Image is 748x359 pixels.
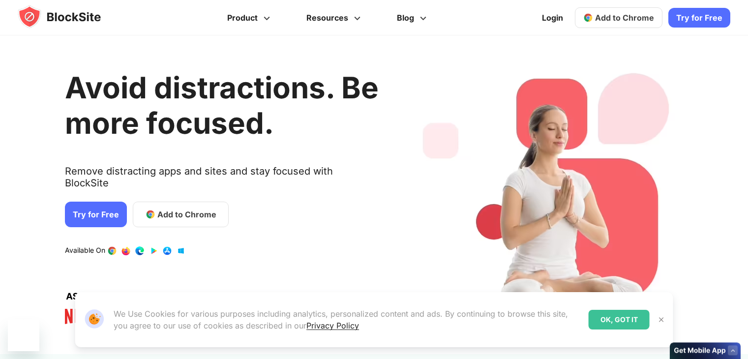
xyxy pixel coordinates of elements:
span: Add to Chrome [595,13,654,23]
text: Available On [65,246,105,256]
img: Close [658,316,665,324]
iframe: Button to launch messaging window [8,320,39,351]
img: blocksite-icon.5d769676.svg [18,5,120,29]
a: Add to Chrome [133,202,229,227]
img: chrome-icon.svg [583,13,593,23]
span: Add to Chrome [157,209,216,220]
text: Remove distracting apps and sites and stay focused with BlockSite [65,165,379,197]
a: Privacy Policy [306,321,359,330]
h1: Avoid distractions. Be more focused. [65,70,379,141]
a: Try for Free [65,202,127,227]
a: Add to Chrome [575,7,662,28]
a: Login [536,6,569,30]
a: Try for Free [668,8,730,28]
p: We Use Cookies for various purposes including analytics, personalized content and ads. By continu... [114,308,581,331]
div: OK, GOT IT [589,310,650,329]
button: Close [655,313,668,326]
